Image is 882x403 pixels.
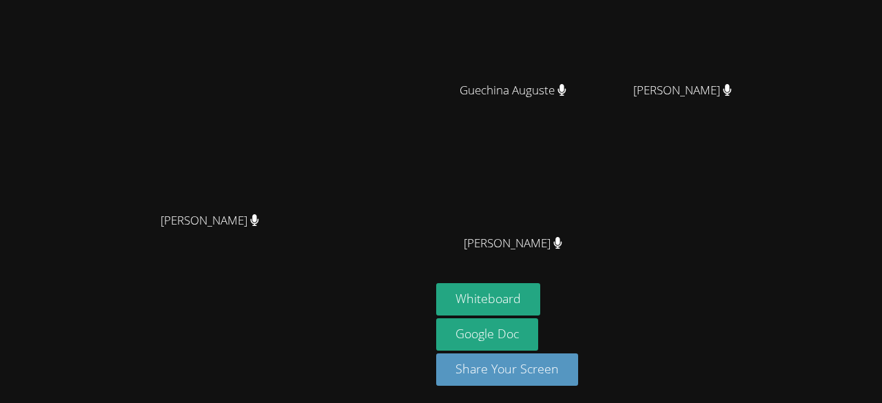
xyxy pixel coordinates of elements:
button: Share Your Screen [436,353,578,386]
span: [PERSON_NAME] [633,81,732,101]
span: Guechina Auguste [460,81,566,101]
span: [PERSON_NAME] [161,211,259,231]
span: [PERSON_NAME] [464,234,562,254]
a: Google Doc [436,318,538,351]
button: Whiteboard [436,283,540,316]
